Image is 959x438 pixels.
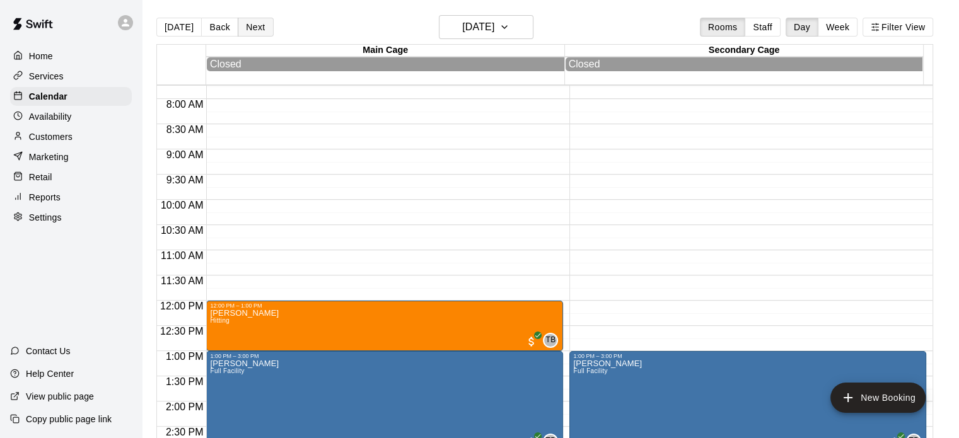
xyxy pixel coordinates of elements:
button: Day [786,18,818,37]
div: 1:00 PM – 3:00 PM [210,353,559,359]
button: Back [201,18,238,37]
p: Availability [29,110,72,123]
p: View public page [26,390,94,403]
button: Filter View [863,18,933,37]
h6: [DATE] [462,18,494,36]
a: Customers [10,127,132,146]
span: Full Facility [573,367,607,374]
span: Hitting [210,317,230,324]
span: 2:00 PM [163,401,207,412]
span: 12:30 PM [157,326,206,337]
div: Tyler Belanger [543,333,558,348]
span: All customers have paid [525,335,538,348]
p: Retail [29,171,52,183]
button: Week [818,18,857,37]
div: Secondary Cage [565,45,924,57]
span: 10:30 AM [158,225,207,236]
a: Reports [10,188,132,207]
a: Retail [10,168,132,187]
div: 12:00 PM – 1:00 PM: Hitting [206,301,563,351]
p: Contact Us [26,345,71,357]
a: Marketing [10,147,132,166]
p: Help Center [26,367,74,380]
div: Closed [210,59,561,70]
a: Settings [10,208,132,227]
div: Main Cage [206,45,565,57]
span: 11:30 AM [158,275,207,286]
span: Full Facility [210,367,244,374]
span: 12:00 PM [157,301,206,311]
button: Rooms [700,18,745,37]
p: Marketing [29,151,69,163]
span: 8:30 AM [163,124,207,135]
p: Copy public page link [26,413,112,425]
span: 11:00 AM [158,250,207,261]
button: [DATE] [156,18,202,37]
p: Reports [29,191,61,204]
a: Home [10,47,132,66]
div: Closed [569,59,920,70]
a: Services [10,67,132,86]
button: Next [238,18,273,37]
span: 9:30 AM [163,175,207,185]
span: 9:00 AM [163,149,207,160]
p: Settings [29,211,62,224]
span: 10:00 AM [158,200,207,210]
button: add [830,383,926,413]
a: Calendar [10,87,132,106]
button: Staff [745,18,781,37]
a: Availability [10,107,132,126]
div: 1:00 PM – 3:00 PM [573,353,922,359]
span: TB [545,334,555,347]
span: 2:30 PM [163,427,207,437]
div: 12:00 PM – 1:00 PM [210,303,559,309]
p: Customers [29,130,73,143]
p: Home [29,50,53,62]
span: 1:00 PM [163,351,207,362]
span: 1:30 PM [163,376,207,387]
button: [DATE] [439,15,533,39]
span: Tyler Belanger [548,333,558,348]
p: Calendar [29,90,67,103]
span: 8:00 AM [163,99,207,110]
p: Services [29,70,64,83]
